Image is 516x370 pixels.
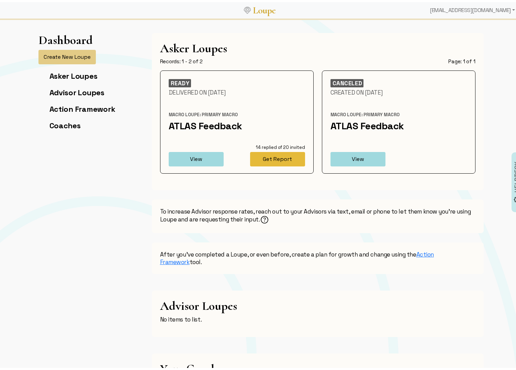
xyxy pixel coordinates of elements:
div: 14 replied of 20 invited [242,142,305,149]
div: Macro Loupe: Primary Macro [169,110,305,116]
a: Coaches [49,119,81,128]
p: No items to list. [160,314,475,321]
helpicon: How to Ping Your Advisors [260,213,269,223]
div: Records: 1 - 2 of 2 [160,56,203,63]
app-left-page-nav: Dashboard [38,31,115,135]
a: Advisor Loupes [49,86,104,95]
button: Get Report [250,150,305,164]
button: Create New Loupe [38,48,96,62]
div: After you've completed a Loupe, or even before, create a plan for growth and change using the tool. [152,240,484,272]
a: Loupe [251,2,278,15]
div: READY [169,77,191,85]
img: Loupe Logo [244,5,251,12]
button: View [330,150,385,164]
a: Action Framework [49,102,115,112]
div: Delivered On [DATE] [169,87,305,94]
h1: Asker Loupes [160,39,475,53]
a: Action Framework [160,249,434,264]
a: ATLAS Feedback [330,118,404,130]
div: Page: 1 of 1 [448,56,475,63]
h1: Advisor Loupes [160,297,475,311]
h1: Dashboard [38,31,93,45]
a: ATLAS Feedback [169,118,242,130]
a: Asker Loupes [49,69,98,79]
div: CANCELED [330,77,364,85]
img: Help [260,213,269,222]
div: To increase Advisor response rates, reach out to your Advisors via text, email or phone to let th... [152,197,484,231]
button: View [169,150,224,164]
div: Created On [DATE] [330,87,467,94]
div: Macro Loupe: Primary Macro [330,110,467,116]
